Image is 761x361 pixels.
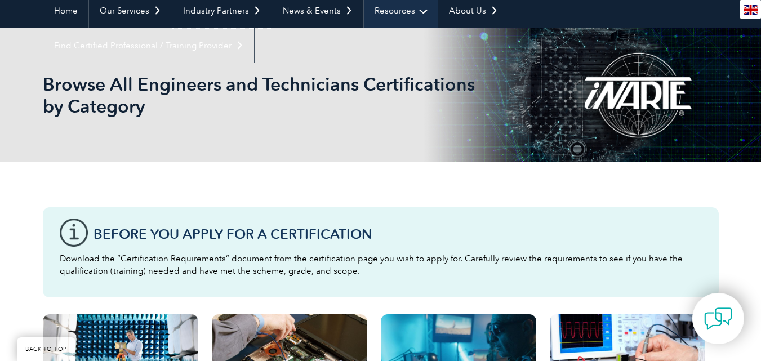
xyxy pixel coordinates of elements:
[43,28,254,63] a: Find Certified Professional / Training Provider
[704,305,732,333] img: contact-chat.png
[744,5,758,15] img: en
[17,337,75,361] a: BACK TO TOP
[94,227,702,241] h3: Before You Apply For a Certification
[43,73,475,117] h1: Browse All Engineers and Technicians Certifications by Category
[60,252,702,277] p: Download the “Certification Requirements” document from the certification page you wish to apply ...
